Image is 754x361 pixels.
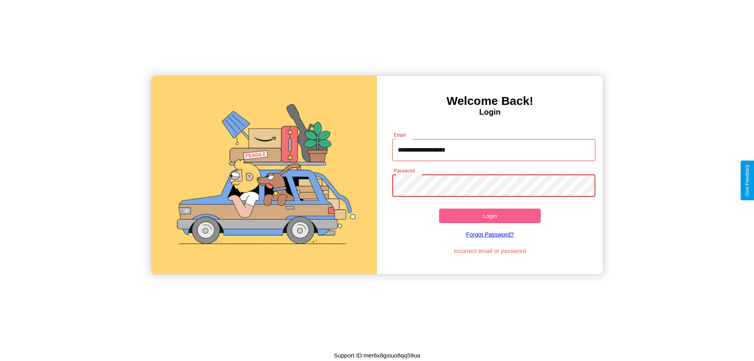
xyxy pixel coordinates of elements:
[394,132,406,138] label: Email
[377,108,603,117] h4: Login
[151,76,377,274] img: gif
[394,167,415,174] label: Password
[388,246,592,256] p: Incorrect email or password
[377,94,603,108] h3: Welcome Back!
[439,209,541,223] button: Login
[388,223,592,246] a: Forgot Password?
[745,165,750,196] div: Give Feedback
[334,350,420,361] p: Support ID: mer6x8gsiuo8qq59ua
